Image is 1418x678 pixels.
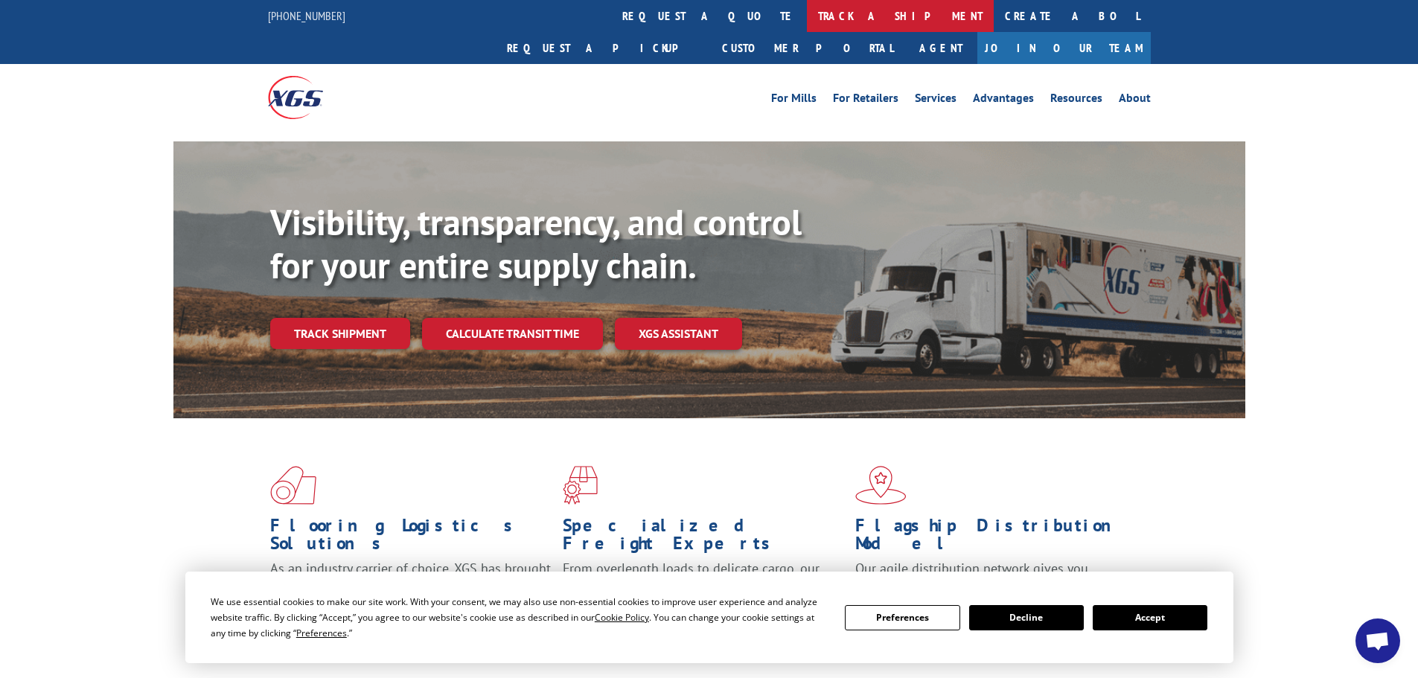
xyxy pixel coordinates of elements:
[711,32,904,64] a: Customer Portal
[833,92,898,109] a: For Retailers
[270,318,410,349] a: Track shipment
[615,318,742,350] a: XGS ASSISTANT
[855,466,907,505] img: xgs-icon-flagship-distribution-model-red
[422,318,603,350] a: Calculate transit time
[211,594,827,641] div: We use essential cookies to make our site work. With your consent, we may also use non-essential ...
[563,466,598,505] img: xgs-icon-focused-on-flooring-red
[1050,92,1102,109] a: Resources
[268,8,345,23] a: [PHONE_NUMBER]
[1093,605,1207,630] button: Accept
[270,560,551,613] span: As an industry carrier of choice, XGS has brought innovation and dedication to flooring logistics...
[915,92,956,109] a: Services
[185,572,1233,663] div: Cookie Consent Prompt
[977,32,1151,64] a: Join Our Team
[270,517,552,560] h1: Flooring Logistics Solutions
[563,517,844,560] h1: Specialized Freight Experts
[969,605,1084,630] button: Decline
[1119,92,1151,109] a: About
[595,611,649,624] span: Cookie Policy
[845,605,959,630] button: Preferences
[771,92,817,109] a: For Mills
[1355,618,1400,663] div: Open chat
[855,560,1129,595] span: Our agile distribution network gives you nationwide inventory management on demand.
[563,560,844,626] p: From overlength loads to delicate cargo, our experienced staff knows the best way to move your fr...
[270,199,802,288] b: Visibility, transparency, and control for your entire supply chain.
[855,517,1137,560] h1: Flagship Distribution Model
[270,466,316,505] img: xgs-icon-total-supply-chain-intelligence-red
[296,627,347,639] span: Preferences
[973,92,1034,109] a: Advantages
[904,32,977,64] a: Agent
[496,32,711,64] a: Request a pickup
